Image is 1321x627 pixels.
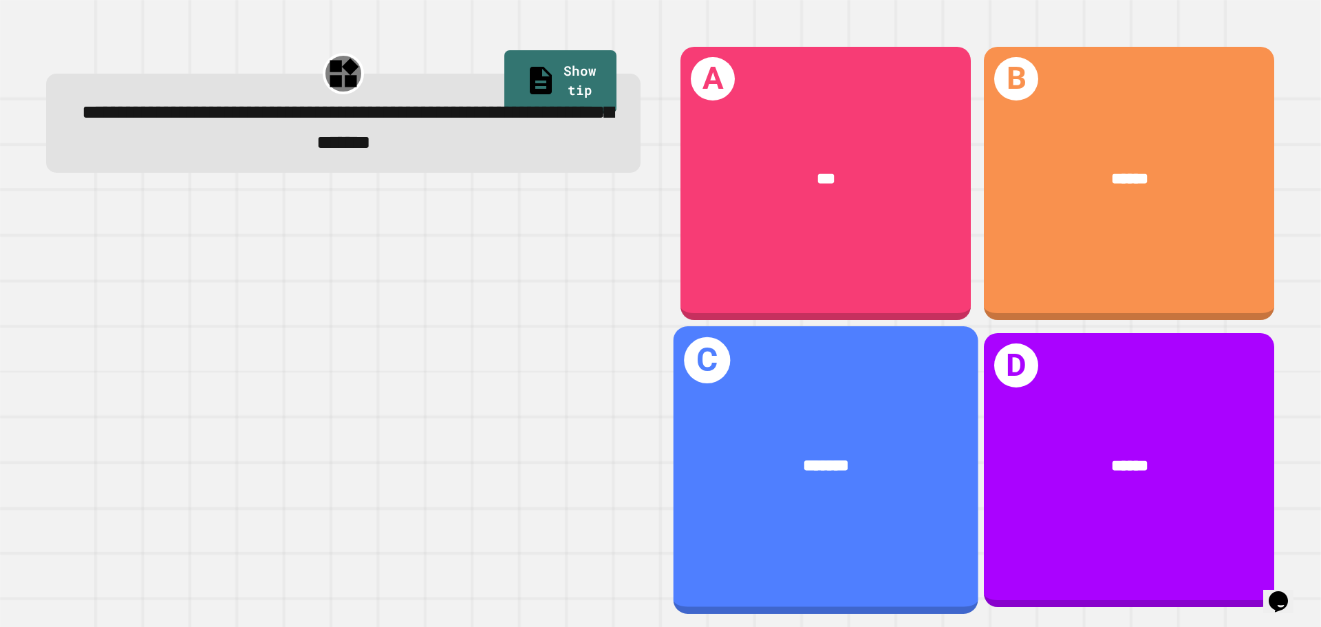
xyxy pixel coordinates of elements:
[504,50,616,114] a: Show tip
[684,337,730,383] h1: C
[1263,572,1307,613] iframe: chat widget
[691,57,735,101] h1: A
[994,57,1038,101] h1: B
[994,343,1038,387] h1: D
